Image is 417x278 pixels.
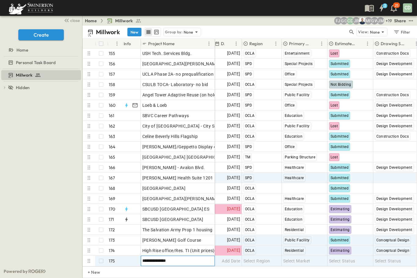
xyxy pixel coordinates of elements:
p: Primary Market [289,41,310,47]
p: Project Name [148,41,174,47]
span: [PERSON_NAME] Health Suite 1201 [142,175,213,181]
button: Menu [272,40,280,47]
span: Personal Task Board [16,60,56,66]
span: Loeb & Loeb [142,102,167,108]
span: Millwork [115,18,133,24]
span: Angel Tower Adaptive Reuse (on hold pending owner) [142,92,249,98]
span: City of [GEOGRAPHIC_DATA] - City Services Building [142,123,246,129]
div: Info [123,39,141,49]
span: [DATE] [227,153,240,161]
span: Select Market [283,258,310,264]
span: SBVC Career Pathways [142,113,189,119]
span: Estimating [331,228,350,232]
span: Design Development [376,103,412,107]
button: test [407,17,415,24]
p: Drawing Status [381,41,405,47]
span: [DATE] [227,205,240,212]
p: 160 [109,102,116,108]
span: SPD [245,72,252,76]
p: 162 [109,123,115,129]
span: Hidden [16,85,30,91]
span: [DATE] [227,70,240,78]
span: [DATE] [227,226,240,233]
span: High Rise office/Res. TI (Unit prices) [142,247,215,254]
button: Sort [110,40,116,47]
div: Share [394,18,406,24]
a: Home [1,46,80,54]
span: [PERSON_NAME] - Avalon Blvd. [142,164,205,171]
span: Parking Structure [285,155,316,159]
div: Personal Task Boardtest [1,58,81,67]
span: Select Status [375,258,401,264]
div: Gerrad Gerber (gerrad.gerber@swinerton.com) [340,17,348,24]
p: 161 [109,113,115,119]
span: [DATE] [227,91,240,98]
span: Estimating [331,217,350,222]
span: [DATE] [227,133,240,140]
span: Submitted [331,176,349,180]
span: Lost [331,124,338,128]
span: Design Development [376,197,412,201]
p: Estimate Status [335,41,356,47]
span: Estimating [331,207,350,211]
span: [DATE] [227,174,240,181]
span: SBCUSD [GEOGRAPHIC_DATA] ES [142,206,210,212]
p: 158 [109,81,115,88]
span: Healthcare [285,165,304,170]
span: [DATE] [227,81,240,88]
span: Public Facility [285,124,310,128]
button: Menu [205,40,213,47]
span: Select Status [329,258,355,264]
span: Residential [285,228,304,232]
span: Lost [331,103,338,107]
p: 165 [109,154,115,160]
button: Sort [406,40,413,47]
span: close [70,17,80,23]
span: Design Development [376,217,412,222]
a: Home [85,18,97,24]
span: [DATE] [227,143,240,150]
p: 174 [109,247,115,254]
span: The Salvation Army Prop 1 housing [142,227,213,233]
button: Sort [311,40,318,47]
span: OCLA [245,114,255,118]
p: View: [358,29,369,35]
span: Special Projects [285,62,313,66]
p: None [184,29,193,35]
p: 172 [109,227,115,233]
div: table view [144,27,161,37]
p: Due Date [221,41,225,47]
button: Menu [318,40,325,47]
span: Construction Docs [376,134,409,139]
span: Submitted [331,145,349,149]
span: SPD [245,176,252,180]
span: Office [285,72,295,76]
span: Not Bidding [331,82,351,87]
button: row view [145,28,152,36]
span: Healthcare [285,197,304,201]
img: Brandon Norcutt (brandon.norcutt@swinerton.com) [359,17,366,24]
span: [GEOGRAPHIC_DATA][PERSON_NAME] PSH (GMP) (in the running competitive) [142,61,300,67]
span: OCLA [245,248,255,253]
span: [PERSON_NAME]/Geppetto Display cabinets [142,144,231,150]
span: Public Facility [285,238,310,242]
p: 173 [109,237,115,243]
button: Menu [364,40,371,47]
button: 3 [375,2,388,13]
span: Submitted [331,238,349,242]
h6: 3 [384,3,386,8]
span: [GEOGRAPHIC_DATA] [142,185,186,191]
span: Lost [331,155,338,159]
div: Joshua Russell (joshua.russell@swinerton.com) [353,17,360,24]
p: 159 [109,92,115,98]
span: Education [285,114,303,118]
button: Sort [264,40,271,47]
p: 164 [109,144,115,150]
p: 171 [109,216,114,222]
span: OCLA [245,207,255,211]
span: Submitted [331,134,349,139]
span: Healthcare [285,176,304,180]
span: OCLA [245,228,255,232]
span: Submitted [331,186,349,190]
p: 170 [109,206,115,212]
